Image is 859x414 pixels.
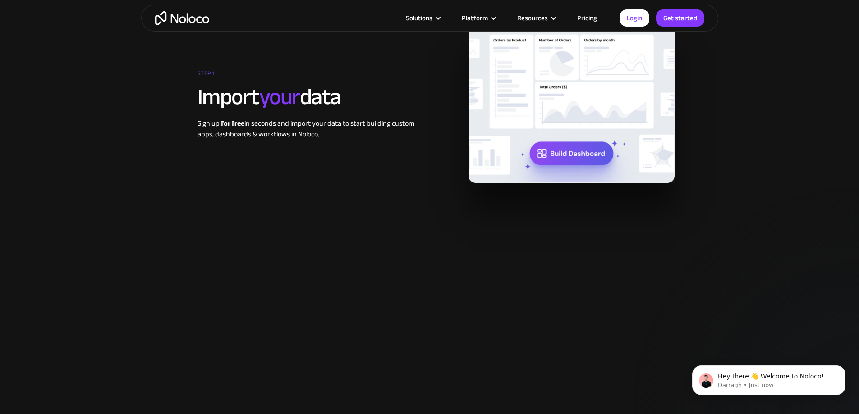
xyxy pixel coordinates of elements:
a: Login [620,9,649,27]
strong: for free [221,117,244,130]
a: Get started [656,9,704,27]
span: your [259,76,300,118]
div: Platform [462,12,488,24]
div: STEP 1 [198,67,425,85]
div: Resources [506,12,566,24]
div: Resources [517,12,548,24]
iframe: Intercom notifications message [679,346,859,409]
div: Platform [450,12,506,24]
div: Solutions [406,12,432,24]
div: Solutions [395,12,450,24]
div: Sign up in seconds and import your data to start building custom apps, dashboards & workflows in ... [198,118,425,140]
h2: Import data [198,85,425,109]
a: Pricing [566,12,608,24]
a: home [155,11,209,25]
